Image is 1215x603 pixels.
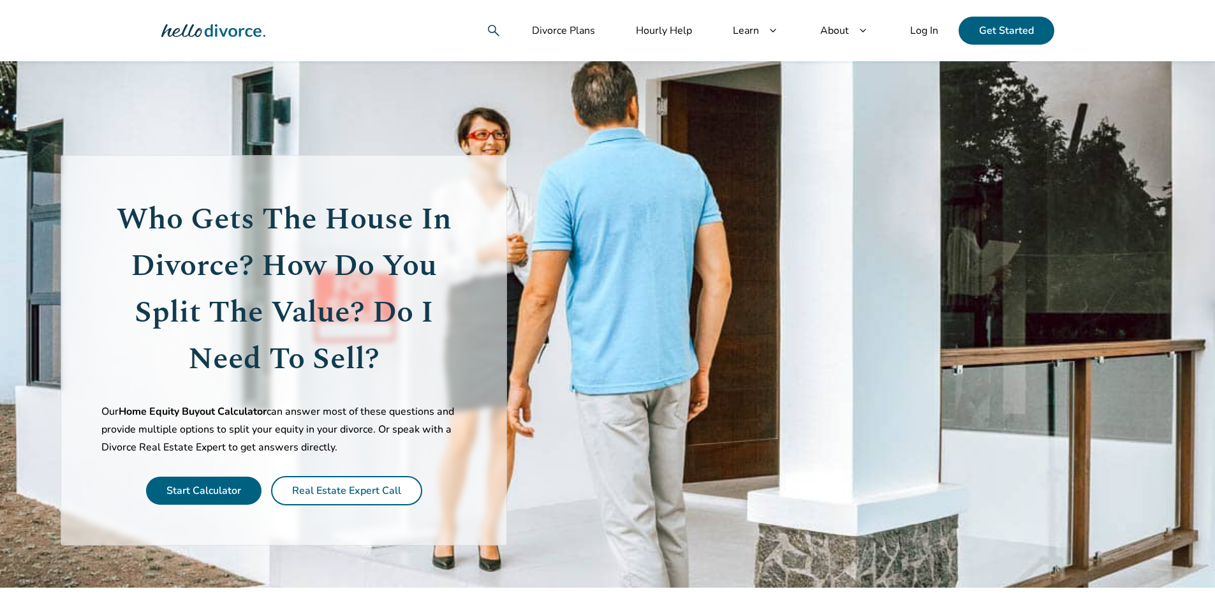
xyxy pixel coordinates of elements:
[512,17,615,45] a: Divorce Plans
[119,405,267,419] span: Home Equity Buyout Calculator
[890,17,959,45] a: Log In
[166,484,241,498] a: Start Calculator
[800,17,890,45] a: Aboutkeyboard_arrow_down
[486,23,501,38] span: search
[767,24,779,37] span: keyboard_arrow_down
[101,403,466,456] p: Our can answer most of these questions and provide multiple options to split your equity in your ...
[959,17,1054,45] a: Get Started
[292,484,401,498] a: Real Estate Expert Call
[101,196,466,382] h1: Who Gets The House In Divorce? How Do You Split The Value? Do I Need To Sell?
[615,17,712,45] a: Hourly Help
[712,17,800,45] a: Learnkeyboard_arrow_down
[857,24,869,37] span: keyboard_arrow_down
